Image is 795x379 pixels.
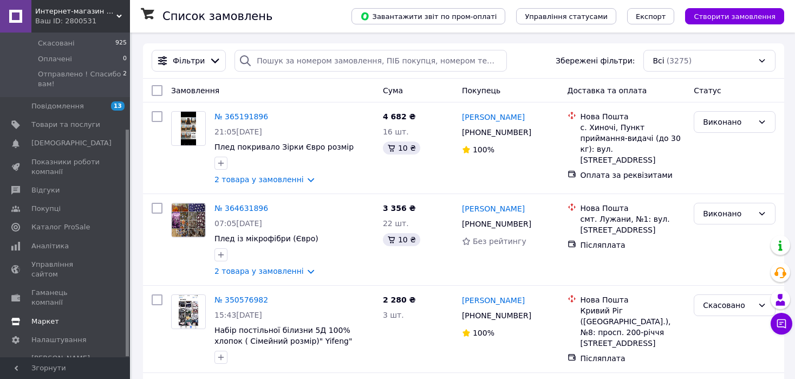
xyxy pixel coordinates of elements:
span: (3275) [667,56,692,65]
span: 0 [123,54,127,64]
div: Скасовано [703,299,753,311]
span: Завантажити звіт по пром-оплаті [360,11,497,21]
span: Відгуки [31,185,60,195]
button: Експорт [627,8,675,24]
span: 3 356 ₴ [383,204,416,213]
span: 16 шт. [383,127,409,136]
span: Доставка та оплата [568,86,647,95]
div: Післяплата [581,240,686,250]
span: Покупці [31,204,61,214]
span: 21:05[DATE] [214,127,262,136]
span: Скасовані [38,38,75,48]
span: 13 [111,101,125,111]
div: [PHONE_NUMBER] [460,308,533,323]
span: 100% [473,329,494,337]
button: Завантажити звіт по пром-оплаті [351,8,505,24]
a: [PERSON_NAME] [462,295,525,306]
span: 3 шт. [383,311,404,319]
span: Повідомлення [31,101,84,111]
span: Товари та послуги [31,120,100,130]
span: 100% [473,145,494,154]
div: Нова Пошта [581,111,686,122]
span: 15:43[DATE] [214,311,262,319]
a: № 350576982 [214,296,268,304]
a: Плед покривало Зірки Євро розмір [214,143,354,151]
span: 2 280 ₴ [383,296,416,304]
div: Виконано [703,116,753,128]
div: с. Хиночі, Пункт приймання-видачі (до 30 кг): вул. [STREET_ADDRESS] [581,122,686,165]
input: Пошук за номером замовлення, ПІБ покупця, номером телефону, Email, номером накладної [234,50,507,72]
a: Набір постільної білизни 5Д 100% хлопок ( Сімейний розмір)" Yifeng" [214,326,352,345]
a: № 365191896 [214,112,268,121]
span: Експорт [636,12,666,21]
div: Кривий Ріг ([GEOGRAPHIC_DATA].), №8: просп. 200-річчя [STREET_ADDRESS] [581,305,686,349]
span: Всі [653,55,664,66]
span: 07:05[DATE] [214,219,262,228]
img: Фото товару [172,203,205,237]
a: Плед із мікрофібри (Євро) [214,234,318,243]
h1: Список замовлень [162,10,272,23]
div: Нова Пошта [581,294,686,305]
img: Фото товару [181,112,196,145]
div: [PHONE_NUMBER] [460,125,533,140]
a: 2 товара у замовленні [214,175,304,184]
div: смт. Лужани, №1: вул. [STREET_ADDRESS] [581,214,686,235]
button: Управління статусами [516,8,616,24]
a: Фото товару [171,111,206,146]
a: [PERSON_NAME] [462,203,525,214]
div: 10 ₴ [383,142,420,155]
span: Интернет-магазин "КарІванчик" [35,7,116,16]
a: Фото товару [171,203,206,237]
a: Фото товару [171,294,206,329]
span: [DEMOGRAPHIC_DATA] [31,138,112,148]
span: Замовлення [171,86,219,95]
span: 4 682 ₴ [383,112,416,121]
span: 2 [123,69,127,89]
div: Післяплата [581,353,686,364]
div: Ваш ID: 2800531 [35,16,130,26]
a: [PERSON_NAME] [462,112,525,123]
button: Чат з покупцем [771,313,792,335]
div: Оплата за реквізитами [581,170,686,181]
span: Налаштування [31,335,87,345]
div: [PHONE_NUMBER] [460,216,533,232]
span: Аналітика [31,241,69,251]
span: 22 шт. [383,219,409,228]
span: Без рейтингу [473,237,526,246]
span: Управління сайтом [31,260,100,279]
span: Каталог ProSale [31,222,90,232]
span: Отправлено ! Спасибо вам! [38,69,123,89]
span: Покупець [462,86,500,95]
div: Нова Пошта [581,203,686,214]
span: Управління статусами [525,12,608,21]
span: Збережені фільтри: [556,55,635,66]
a: № 364631896 [214,204,268,213]
span: Показники роботи компанії [31,157,100,177]
span: Оплачені [38,54,72,64]
a: 2 товара у замовленні [214,267,304,275]
div: Виконано [703,208,753,220]
span: Фільтри [173,55,205,66]
img: Фото товару [179,295,198,329]
span: Cума [383,86,403,95]
button: Створити замовлення [685,8,784,24]
div: 10 ₴ [383,233,420,246]
span: Створити замовлення [694,12,776,21]
span: Статус [694,86,721,95]
span: Маркет [31,317,59,326]
span: Гаманець компанії [31,288,100,307]
span: 925 [115,38,127,48]
a: Створити замовлення [674,11,784,20]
